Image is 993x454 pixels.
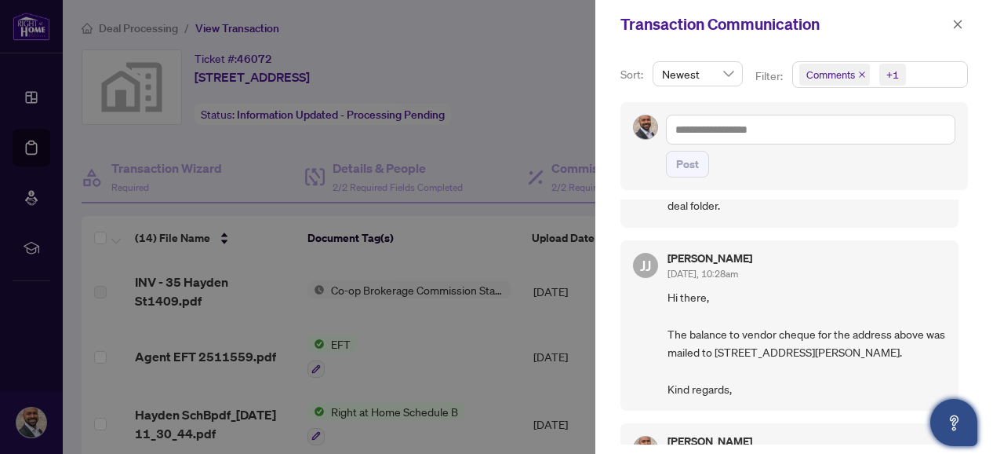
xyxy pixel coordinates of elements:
button: Open asap [930,399,977,446]
div: +1 [886,67,899,82]
button: Post [666,151,709,178]
p: Sort: [620,66,646,83]
span: close [952,19,963,30]
div: Transaction Communication [620,13,948,36]
span: [DATE], 10:28am [667,268,738,280]
h5: [PERSON_NAME] [667,436,752,447]
span: close [858,71,866,79]
span: Hi there, The balance to vendor cheque for the address above was mailed to [STREET_ADDRESS][PERSO... [667,288,946,398]
span: JJ [640,254,651,276]
span: Comments [806,67,855,82]
p: Filter: [755,68,785,85]
h5: [PERSON_NAME] [667,253,752,264]
img: Profile Icon [634,115,657,139]
span: Newest [662,62,733,86]
span: Comments [799,64,870,86]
